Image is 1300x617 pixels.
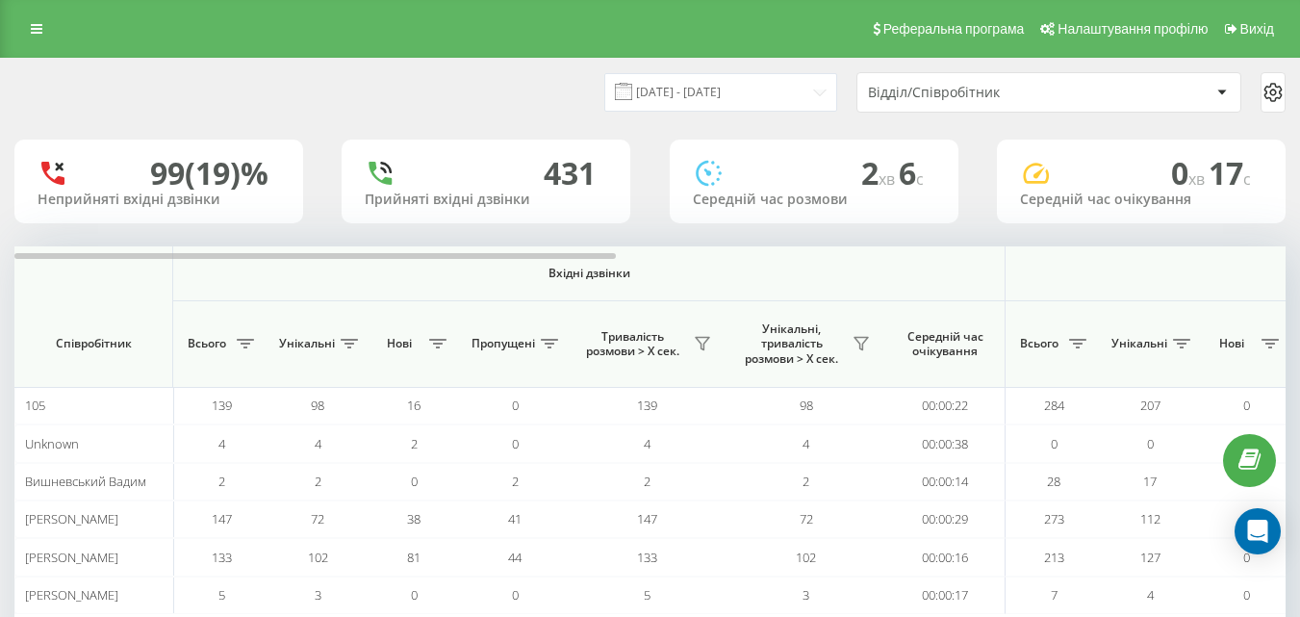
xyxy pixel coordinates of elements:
[885,424,1006,462] td: 00:00:38
[218,435,225,452] span: 4
[212,397,232,414] span: 139
[1140,549,1160,566] span: 127
[1243,397,1250,414] span: 0
[1209,152,1251,193] span: 17
[411,586,418,604] span: 0
[637,549,657,566] span: 133
[900,329,990,359] span: Середній час очікування
[885,501,1006,538] td: 00:00:29
[25,473,146,490] span: Вишневський Вадим
[916,168,924,190] span: c
[1044,510,1064,527] span: 273
[1140,510,1160,527] span: 112
[644,586,650,604] span: 5
[407,510,421,527] span: 38
[637,510,657,527] span: 147
[899,152,924,193] span: 6
[1235,508,1281,554] div: Open Intercom Messenger
[796,549,816,566] span: 102
[544,155,596,192] div: 431
[25,549,118,566] span: [PERSON_NAME]
[512,586,519,604] span: 0
[861,152,899,193] span: 2
[1111,336,1167,351] span: Унікальні
[1051,435,1058,452] span: 0
[512,435,519,452] span: 0
[1243,586,1250,604] span: 0
[1047,473,1060,490] span: 28
[38,192,280,208] div: Неприйняті вхідні дзвінки
[512,473,519,490] span: 2
[212,510,232,527] span: 147
[25,510,118,527] span: [PERSON_NAME]
[508,510,522,527] span: 41
[885,538,1006,576] td: 00:00:16
[1188,168,1209,190] span: хв
[803,473,809,490] span: 2
[150,155,268,192] div: 99 (19)%
[885,577,1006,614] td: 00:00:17
[803,586,809,604] span: 3
[1015,336,1063,351] span: Всього
[407,397,421,414] span: 16
[311,510,324,527] span: 72
[183,336,231,351] span: Всього
[1240,21,1274,37] span: Вихід
[800,397,813,414] span: 98
[315,435,321,452] span: 4
[279,336,335,351] span: Унікальні
[25,397,45,414] span: 105
[212,549,232,566] span: 133
[1243,168,1251,190] span: c
[1140,397,1160,414] span: 207
[693,192,935,208] div: Середній час розмови
[1044,549,1064,566] span: 213
[315,586,321,604] span: 3
[308,549,328,566] span: 102
[1058,21,1208,37] span: Налаштування профілю
[1020,192,1262,208] div: Середній час очікування
[25,435,79,452] span: Unknown
[1143,473,1157,490] span: 17
[223,266,955,281] span: Вхідні дзвінки
[315,473,321,490] span: 2
[879,168,899,190] span: хв
[577,329,688,359] span: Тривалість розмови > Х сек.
[31,336,156,351] span: Співробітник
[637,397,657,414] span: 139
[803,435,809,452] span: 4
[644,473,650,490] span: 2
[25,586,118,604] span: [PERSON_NAME]
[411,473,418,490] span: 0
[375,336,423,351] span: Нові
[1051,586,1058,604] span: 7
[1044,397,1064,414] span: 284
[644,435,650,452] span: 4
[885,387,1006,424] td: 00:00:22
[1243,549,1250,566] span: 0
[1208,336,1256,351] span: Нові
[1147,586,1154,604] span: 4
[407,549,421,566] span: 81
[472,336,535,351] span: Пропущені
[736,321,847,367] span: Унікальні, тривалість розмови > Х сек.
[1147,435,1154,452] span: 0
[800,510,813,527] span: 72
[311,397,324,414] span: 98
[885,463,1006,501] td: 00:00:14
[1171,152,1209,193] span: 0
[508,549,522,566] span: 44
[218,473,225,490] span: 2
[868,85,1098,101] div: Відділ/Співробітник
[411,435,418,452] span: 2
[218,586,225,604] span: 5
[512,397,519,414] span: 0
[365,192,607,208] div: Прийняті вхідні дзвінки
[883,21,1025,37] span: Реферальна програма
